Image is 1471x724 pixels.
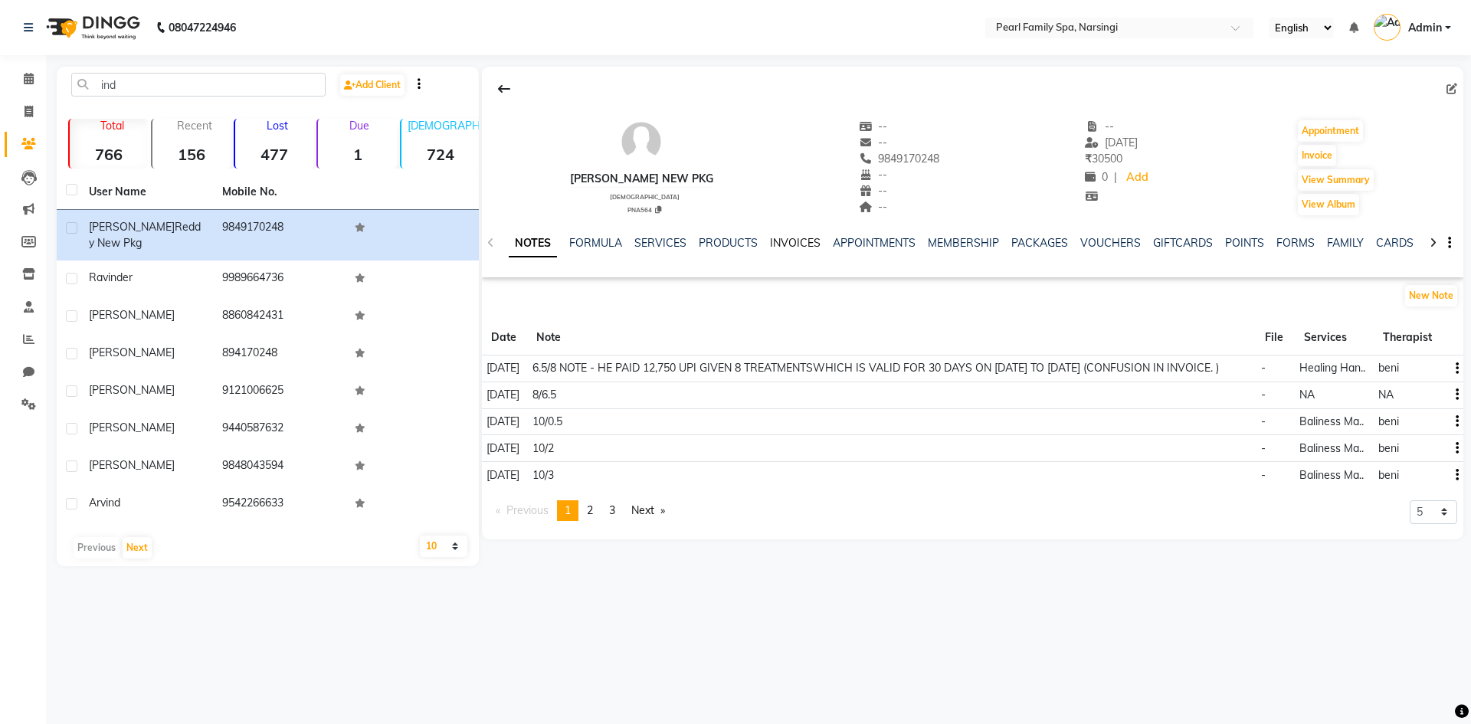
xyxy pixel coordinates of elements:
[408,119,480,133] p: [DEMOGRAPHIC_DATA]
[610,193,680,201] span: [DEMOGRAPHIC_DATA]
[1298,120,1363,142] button: Appointment
[833,236,916,250] a: APPOINTMENTS
[859,200,888,214] span: --
[70,145,148,164] strong: 766
[1256,320,1294,355] th: File
[213,298,346,336] td: 8860842431
[1085,136,1138,149] span: [DATE]
[1378,441,1399,455] span: beni
[39,6,144,49] img: logo
[565,503,571,517] span: 1
[487,388,519,401] span: [DATE]
[624,500,673,521] a: Next
[609,503,615,517] span: 3
[213,448,346,486] td: 9848043594
[401,145,480,164] strong: 724
[487,468,519,482] span: [DATE]
[213,486,346,523] td: 9542266633
[1123,167,1150,188] a: Add
[1299,441,1364,455] span: Baliness Ma..
[527,408,1256,435] td: 10/0.5
[1261,414,1266,428] span: -
[527,355,1256,382] td: 6.5/8 NOTE - HE PAID 12,750 UPI GIVEN 8 TREATMENTSWHICH IS VALID FOR 30 DAYS ON [DATE] TO [DATE] ...
[859,168,888,182] span: --
[89,308,175,322] span: [PERSON_NAME]
[340,74,405,96] a: Add Client
[1378,414,1399,428] span: beni
[1261,441,1266,455] span: -
[1298,194,1359,215] button: View Album
[1378,388,1394,401] span: NA
[1299,468,1364,482] span: Baliness Ma..
[487,361,519,375] span: [DATE]
[859,120,888,133] span: --
[487,441,519,455] span: [DATE]
[1299,361,1365,375] span: Healing Han..
[1085,120,1114,133] span: --
[634,236,686,250] a: SERVICES
[1299,388,1315,401] span: NA
[487,414,519,428] span: [DATE]
[71,73,326,97] input: Search by Name/Mobile/Email/Code
[1378,468,1399,482] span: beni
[570,171,713,187] div: [PERSON_NAME] new pkg
[527,320,1256,355] th: Note
[509,230,557,257] a: NOTES
[1376,236,1414,250] a: CARDS
[318,145,396,164] strong: 1
[169,6,236,49] b: 08047224946
[859,184,888,198] span: --
[89,421,175,434] span: [PERSON_NAME]
[1114,169,1117,185] span: |
[213,336,346,373] td: 894170248
[235,145,313,164] strong: 477
[770,236,821,250] a: INVOICES
[576,204,713,215] div: PNA564
[1261,468,1266,482] span: -
[1085,152,1122,165] span: 30500
[1405,285,1457,306] button: New Note
[482,320,528,355] th: Date
[1261,388,1266,401] span: -
[618,119,664,165] img: avatar
[1080,236,1141,250] a: VOUCHERS
[213,373,346,411] td: 9121006625
[859,136,888,149] span: --
[1153,236,1213,250] a: GIFTCARDS
[1011,236,1068,250] a: PACKAGES
[123,537,152,559] button: Next
[89,458,175,472] span: [PERSON_NAME]
[1276,236,1315,250] a: FORMS
[213,175,346,210] th: Mobile No.
[1299,414,1364,428] span: Baliness Ma..
[1295,320,1374,355] th: Services
[1374,320,1444,355] th: Therapist
[1085,152,1092,165] span: ₹
[89,496,120,509] span: arvind
[1298,145,1336,166] button: Invoice
[152,145,231,164] strong: 156
[241,119,313,133] p: Lost
[1374,14,1401,41] img: Admin
[1327,236,1364,250] a: FAMILY
[76,119,148,133] p: Total
[1225,236,1264,250] a: POINTS
[527,462,1256,488] td: 10/3
[89,346,175,359] span: [PERSON_NAME]
[213,260,346,298] td: 9989664736
[587,503,593,517] span: 2
[321,119,396,133] p: Due
[699,236,758,250] a: PRODUCTS
[1298,169,1374,191] button: View Summary
[859,152,940,165] span: 9849170248
[506,503,549,517] span: Previous
[928,236,999,250] a: MEMBERSHIP
[89,383,175,397] span: [PERSON_NAME]
[488,500,673,521] nav: Pagination
[1085,170,1108,184] span: 0
[569,236,622,250] a: FORMULA
[527,382,1256,408] td: 8/6.5
[1408,20,1442,36] span: Admin
[1378,361,1399,375] span: beni
[89,270,133,284] span: Ravinder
